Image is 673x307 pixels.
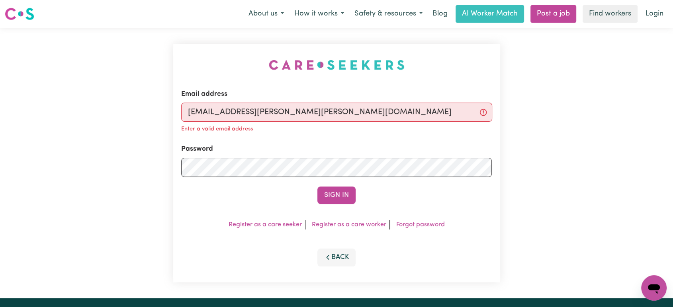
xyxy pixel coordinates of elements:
p: Enter a valid email address [181,125,253,134]
a: Forgot password [396,222,445,228]
input: Email address [181,103,492,122]
label: Password [181,144,213,154]
img: Careseekers logo [5,7,34,21]
a: AI Worker Match [456,5,524,23]
button: About us [243,6,289,22]
button: How it works [289,6,349,22]
a: Blog [428,5,452,23]
button: Back [317,249,356,266]
label: Email address [181,89,227,99]
iframe: Button to launch messaging window [641,275,667,301]
button: Safety & resources [349,6,428,22]
a: Login [641,5,668,23]
a: Post a job [530,5,576,23]
a: Find workers [583,5,638,23]
button: Sign In [317,187,356,204]
a: Register as a care seeker [229,222,302,228]
a: Register as a care worker [312,222,386,228]
a: Careseekers logo [5,5,34,23]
